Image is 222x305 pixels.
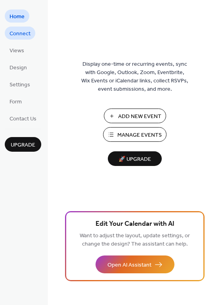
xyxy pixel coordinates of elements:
span: Manage Events [117,131,162,139]
span: Connect [10,30,31,38]
span: Add New Event [118,112,161,121]
button: Manage Events [103,127,166,142]
span: Edit Your Calendar with AI [96,219,174,230]
span: Upgrade [11,141,35,149]
span: Display one-time or recurring events, sync with Google, Outlook, Zoom, Eventbrite, Wix Events or ... [81,60,188,93]
span: Design [10,64,27,72]
span: Open AI Assistant [107,261,151,269]
span: Views [10,47,24,55]
span: Contact Us [10,115,36,123]
button: Open AI Assistant [96,255,174,273]
button: Add New Event [104,109,166,123]
button: Upgrade [5,137,41,152]
a: Connect [5,27,35,40]
a: Settings [5,78,35,91]
a: Form [5,95,27,108]
span: Settings [10,81,30,89]
a: Home [5,10,29,23]
span: Home [10,13,25,21]
span: Want to adjust the layout, update settings, or change the design? The assistant can help. [80,231,190,250]
a: Views [5,44,29,57]
span: 🚀 Upgrade [113,154,157,165]
a: Contact Us [5,112,41,125]
a: Design [5,61,32,74]
button: 🚀 Upgrade [108,151,162,166]
span: Form [10,98,22,106]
